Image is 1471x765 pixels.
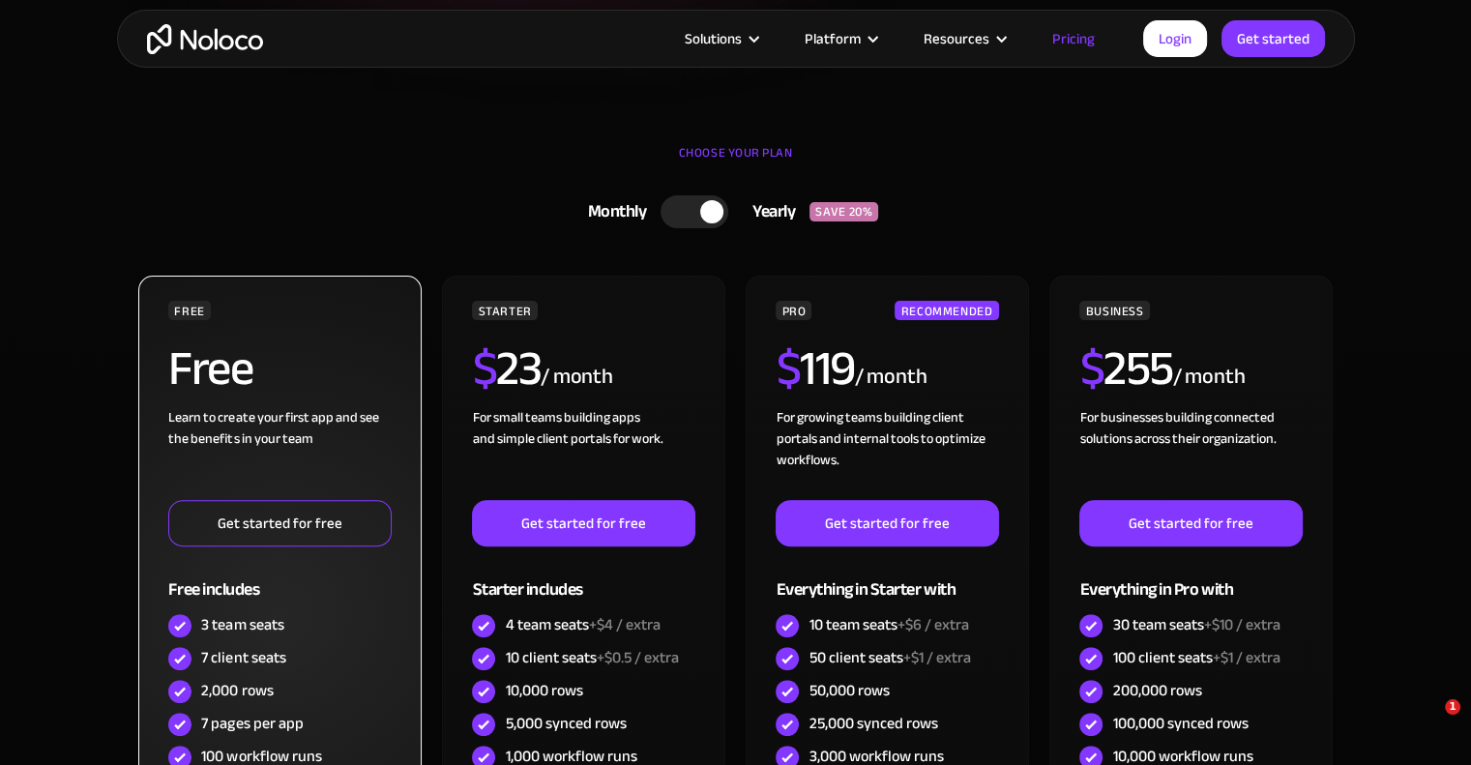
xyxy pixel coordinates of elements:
[1405,699,1452,746] iframe: Intercom live chat
[776,546,998,609] div: Everything in Starter with
[728,197,809,226] div: Yearly
[1079,546,1302,609] div: Everything in Pro with
[505,713,626,734] div: 5,000 synced rows
[809,680,889,701] div: 50,000 rows
[168,344,252,393] h2: Free
[805,26,861,51] div: Platform
[201,647,285,668] div: 7 client seats
[541,362,613,393] div: / month
[472,407,694,500] div: For small teams building apps and simple client portals for work. ‍
[472,344,541,393] h2: 23
[895,301,998,320] div: RECOMMENDED
[564,197,662,226] div: Monthly
[168,407,391,500] div: Learn to create your first app and see the benefits in your team ‍
[1445,699,1460,715] span: 1
[1079,407,1302,500] div: For businesses building connected solutions across their organization. ‍
[854,362,927,393] div: / month
[809,614,968,635] div: 10 team seats
[505,647,678,668] div: 10 client seats
[685,26,742,51] div: Solutions
[168,500,391,546] a: Get started for free
[596,643,678,672] span: +$0.5 / extra
[1084,577,1471,713] iframe: Intercom notifications message
[661,26,780,51] div: Solutions
[780,26,899,51] div: Platform
[201,713,303,734] div: 7 pages per app
[201,680,273,701] div: 2,000 rows
[147,24,263,54] a: home
[505,680,582,701] div: 10,000 rows
[776,407,998,500] div: For growing teams building client portals and internal tools to optimize workflows.
[776,500,998,546] a: Get started for free
[897,610,968,639] span: +$6 / extra
[201,614,283,635] div: 3 team seats
[1112,713,1248,734] div: 100,000 synced rows
[168,301,211,320] div: FREE
[776,301,811,320] div: PRO
[168,546,391,609] div: Free includes
[809,647,970,668] div: 50 client seats
[902,643,970,672] span: +$1 / extra
[588,610,660,639] span: +$4 / extra
[472,323,496,414] span: $
[776,344,854,393] h2: 119
[1221,20,1325,57] a: Get started
[1079,500,1302,546] a: Get started for free
[1028,26,1119,51] a: Pricing
[924,26,989,51] div: Resources
[505,614,660,635] div: 4 team seats
[472,301,537,320] div: STARTER
[472,546,694,609] div: Starter includes
[809,713,937,734] div: 25,000 synced rows
[1172,362,1245,393] div: / month
[472,500,694,546] a: Get started for free
[1079,301,1149,320] div: BUSINESS
[776,323,800,414] span: $
[1079,344,1172,393] h2: 255
[1143,20,1207,57] a: Login
[136,138,1336,187] div: CHOOSE YOUR PLAN
[1079,323,1103,414] span: $
[899,26,1028,51] div: Resources
[809,202,878,221] div: SAVE 20%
